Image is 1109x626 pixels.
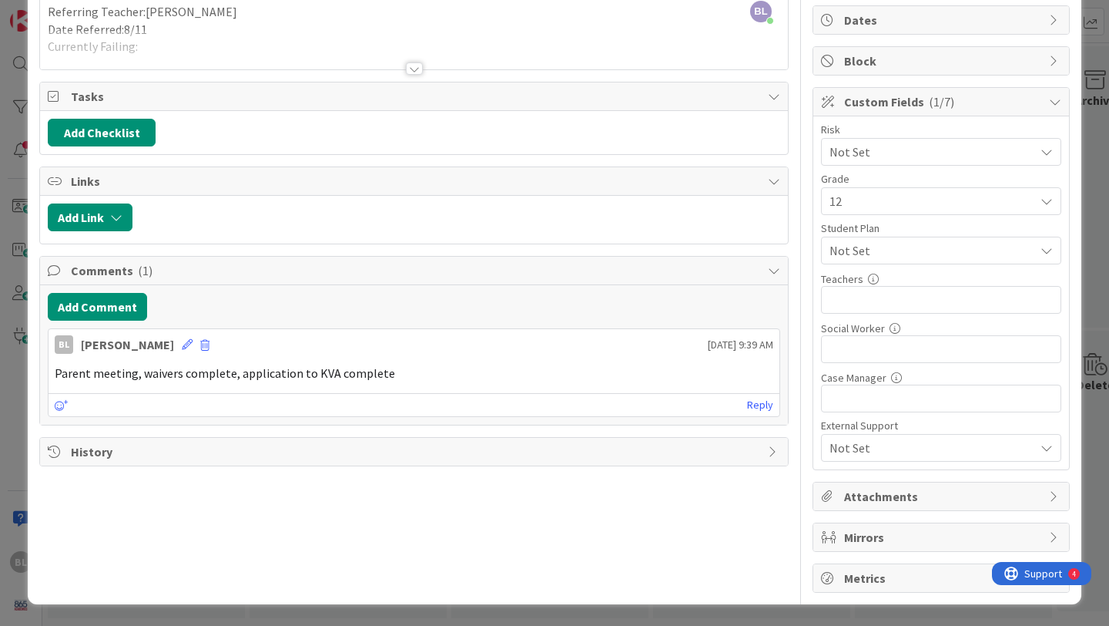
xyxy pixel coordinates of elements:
span: Links [71,172,760,190]
span: Not Set [829,141,1027,163]
div: Risk [821,124,1061,135]
span: ( 1/7 ) [929,94,954,109]
p: Referring Teacher:[PERSON_NAME] [48,3,780,21]
button: Add Link [48,204,132,231]
p: Date Referred:8/11 [48,21,780,39]
button: Add Comment [48,293,147,321]
span: Block [844,52,1041,70]
button: Add Checklist [48,119,156,146]
div: External Support [821,420,1061,431]
span: Support [32,2,70,21]
span: Tasks [71,87,760,106]
div: [PERSON_NAME] [81,335,174,354]
div: Student Plan [821,223,1061,234]
span: 12 [829,190,1027,212]
a: Reply [747,395,773,415]
span: Metrics [844,569,1041,587]
label: Social Worker [821,321,885,335]
label: Teachers [821,272,863,286]
span: Comments [71,261,760,280]
span: Attachments [844,487,1041,506]
span: ( 1 ) [138,263,152,278]
div: 4 [80,6,84,19]
span: [DATE] 9:39 AM [708,337,773,353]
span: Not Set [829,241,1034,260]
span: BL [750,1,772,22]
span: Mirrors [844,528,1041,547]
span: Parent meeting, waivers complete, application to KVA complete [55,365,395,381]
span: Custom Fields [844,93,1041,111]
label: Case Manager [821,371,886,385]
span: History [71,443,760,461]
div: BL [55,335,73,354]
span: Dates [844,11,1041,29]
span: Not Set [829,439,1034,457]
div: Grade [821,173,1061,184]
